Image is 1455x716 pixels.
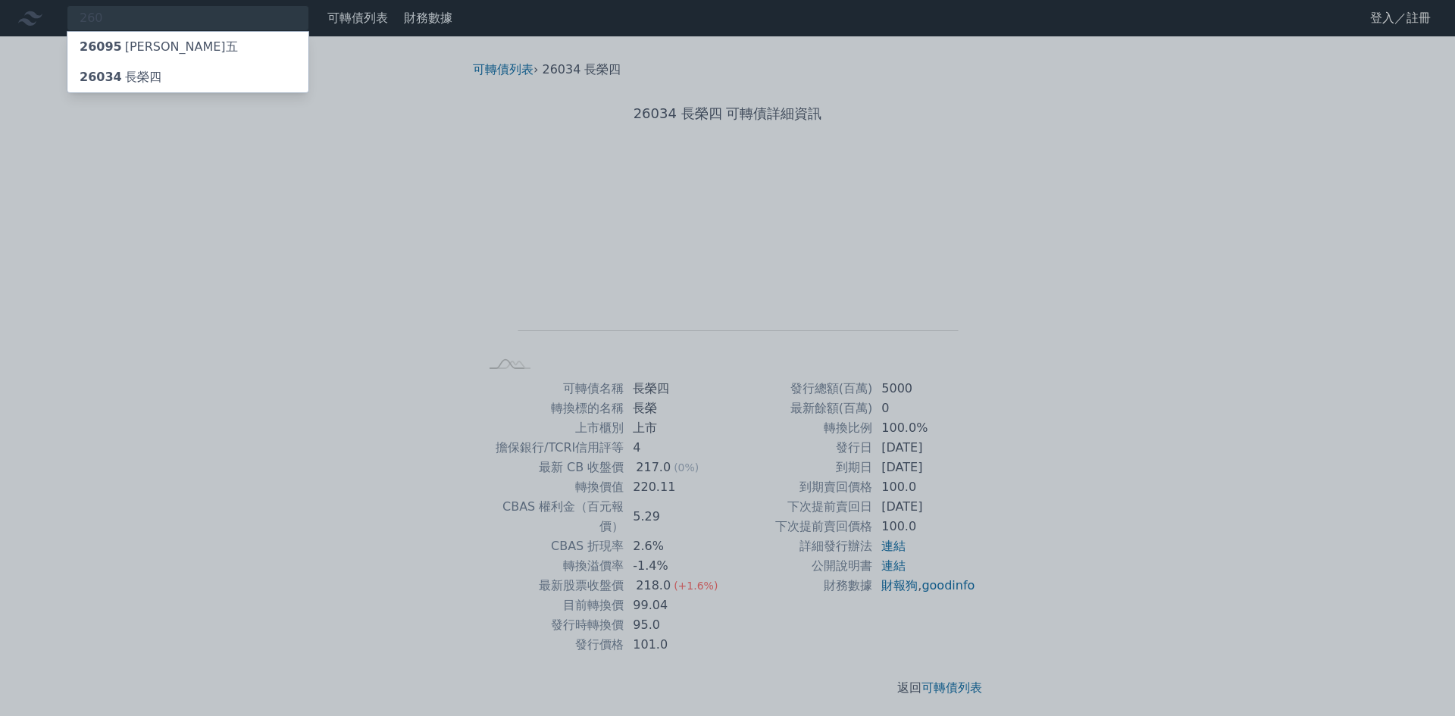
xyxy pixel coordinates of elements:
[80,68,161,86] div: 長榮四
[80,70,122,84] span: 26034
[67,32,308,62] a: 26095[PERSON_NAME]五
[80,38,238,56] div: [PERSON_NAME]五
[67,62,308,92] a: 26034長榮四
[80,39,122,54] span: 26095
